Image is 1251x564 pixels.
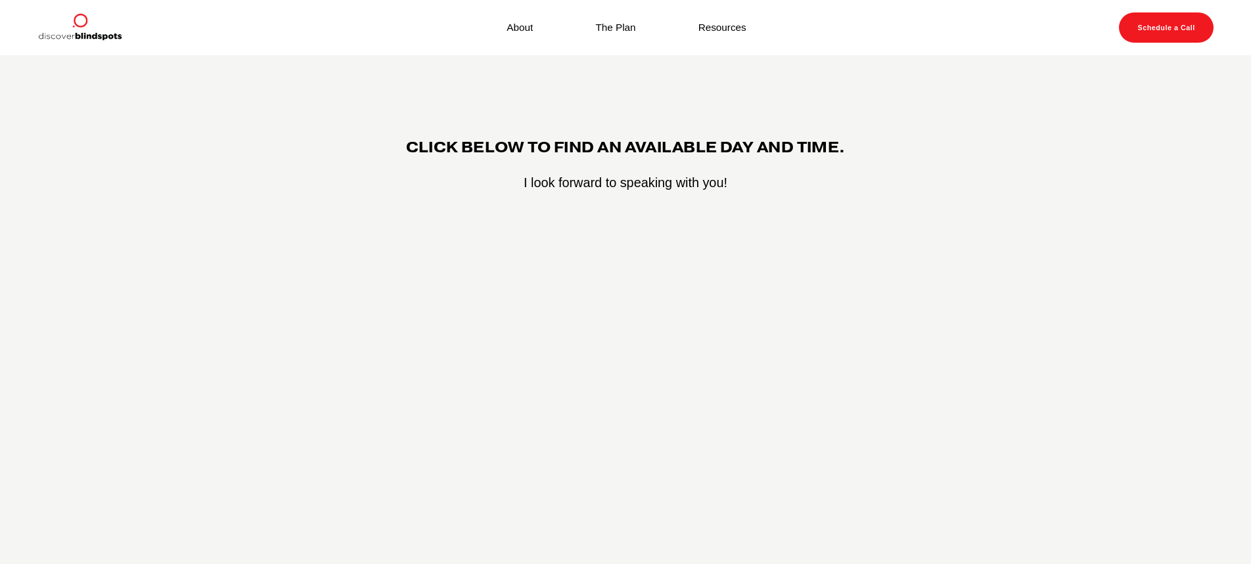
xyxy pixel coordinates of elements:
[698,18,746,36] a: Resources
[185,139,1066,156] h4: CLICK BELOW TO FIND AN AVAILABLE DAY AND TIME.
[1119,12,1214,43] a: Schedule a Call
[595,18,635,36] a: The Plan
[507,18,533,36] a: About
[37,12,122,43] img: Discover Blind Spots
[185,173,1066,194] p: I look forward to speaking with you!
